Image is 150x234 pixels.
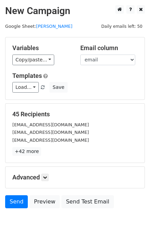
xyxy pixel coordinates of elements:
[12,55,54,65] a: Copy/paste...
[99,24,145,29] a: Daily emails left: 50
[5,5,145,17] h2: New Campaign
[12,174,138,181] h5: Advanced
[12,122,89,127] small: [EMAIL_ADDRESS][DOMAIN_NAME]
[12,72,42,79] a: Templates
[12,138,89,143] small: [EMAIL_ADDRESS][DOMAIN_NAME]
[80,44,138,52] h5: Email column
[36,24,72,29] a: [PERSON_NAME]
[5,24,72,29] small: Google Sheet:
[99,23,145,30] span: Daily emails left: 50
[30,195,60,208] a: Preview
[12,82,39,93] a: Load...
[49,82,67,93] button: Save
[12,147,41,156] a: +42 more
[12,44,70,52] h5: Variables
[61,195,114,208] a: Send Test Email
[12,110,138,118] h5: 45 Recipients
[12,130,89,135] small: [EMAIL_ADDRESS][DOMAIN_NAME]
[5,195,28,208] a: Send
